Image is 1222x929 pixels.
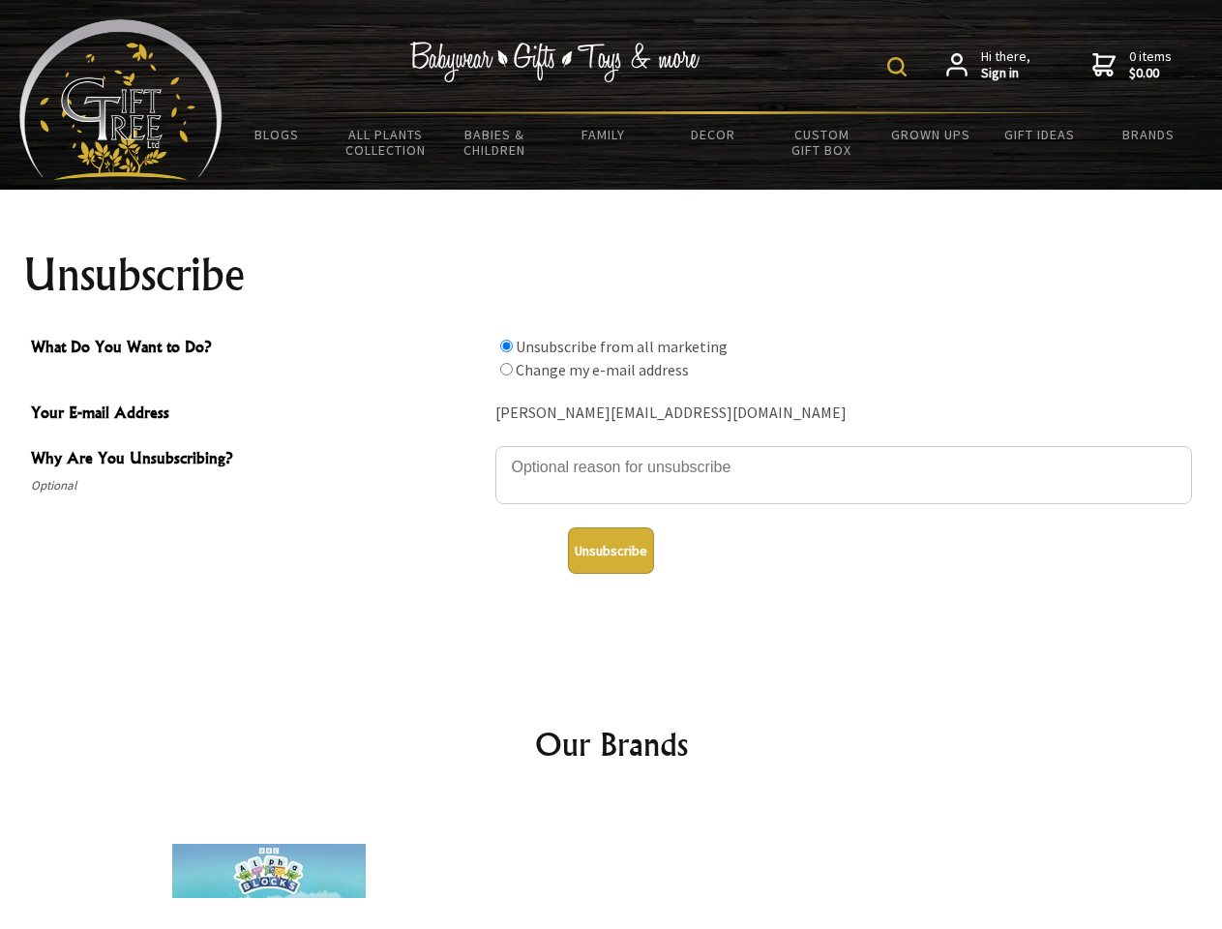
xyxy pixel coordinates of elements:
span: What Do You Want to Do? [31,335,486,363]
img: Babyware - Gifts - Toys and more... [19,19,223,180]
a: Grown Ups [876,114,985,155]
img: product search [887,57,907,76]
a: BLOGS [223,114,332,155]
h2: Our Brands [39,721,1184,767]
a: All Plants Collection [332,114,441,170]
a: Family [550,114,659,155]
label: Unsubscribe from all marketing [516,337,728,356]
img: Babywear - Gifts - Toys & more [410,42,700,82]
label: Change my e-mail address [516,360,689,379]
span: Optional [31,474,486,497]
a: 0 items$0.00 [1092,48,1172,82]
a: Hi there,Sign in [946,48,1030,82]
span: 0 items [1129,47,1172,82]
strong: Sign in [981,65,1030,82]
span: Why Are You Unsubscribing? [31,446,486,474]
button: Unsubscribe [568,527,654,574]
textarea: Why Are You Unsubscribing? [495,446,1192,504]
span: Hi there, [981,48,1030,82]
a: Decor [658,114,767,155]
span: Your E-mail Address [31,401,486,429]
a: Gift Ideas [985,114,1094,155]
a: Babies & Children [440,114,550,170]
div: [PERSON_NAME][EMAIL_ADDRESS][DOMAIN_NAME] [495,399,1192,429]
strong: $0.00 [1129,65,1172,82]
a: Brands [1094,114,1204,155]
a: Custom Gift Box [767,114,877,170]
h1: Unsubscribe [23,252,1200,298]
input: What Do You Want to Do? [500,340,513,352]
input: What Do You Want to Do? [500,363,513,375]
